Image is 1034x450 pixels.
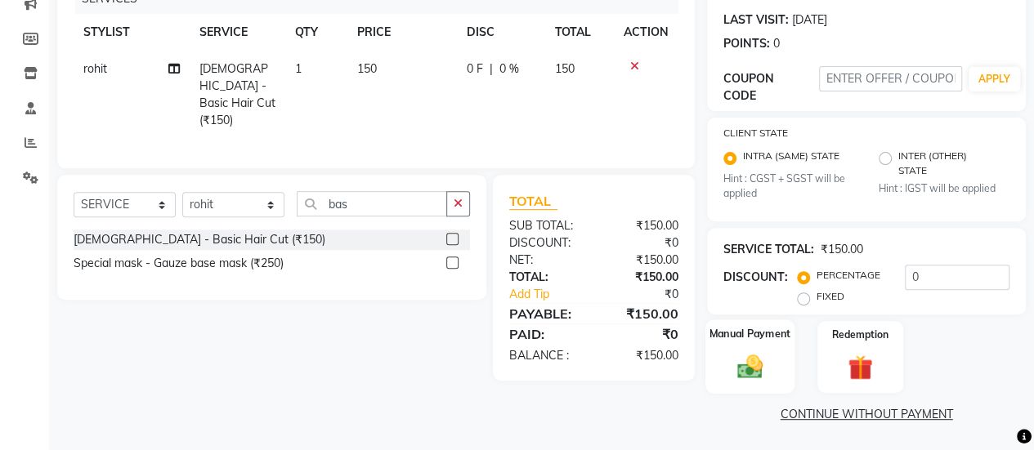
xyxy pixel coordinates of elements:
div: SERVICE TOTAL: [723,241,814,258]
small: Hint : CGST + SGST will be applied [723,172,854,202]
div: [DATE] [792,11,827,29]
div: DISCOUNT: [723,269,788,286]
div: ₹150.00 [593,304,691,323]
input: Search or Scan [297,191,447,216]
div: POINTS: [723,35,770,52]
div: Special mask - Gauze base mask (₹250) [74,255,284,272]
div: ₹0 [593,324,691,344]
span: 150 [555,61,575,76]
a: CONTINUE WITHOUT PAYMENT [710,406,1023,423]
button: APPLY [969,67,1020,91]
span: 0 F [467,60,483,78]
div: NET: [497,252,594,269]
div: ₹150.00 [821,241,863,258]
th: ACTION [614,14,678,51]
div: BALANCE : [497,347,594,364]
th: PRICE [347,14,457,51]
div: ₹150.00 [593,269,691,286]
label: Manual Payment [709,327,791,342]
div: ₹0 [593,234,691,252]
span: [DEMOGRAPHIC_DATA] - Basic Hair Cut (₹150) [199,61,275,127]
span: | [490,60,493,78]
label: INTRA (SAME) STATE [743,149,839,168]
th: STYLIST [74,14,190,51]
span: 0 % [499,60,519,78]
label: CLIENT STATE [723,126,788,140]
div: DISCOUNT: [497,234,594,252]
div: ₹0 [610,286,691,303]
input: ENTER OFFER / COUPON CODE [819,66,962,91]
label: PERCENTAGE [817,268,880,283]
div: [DEMOGRAPHIC_DATA] - Basic Hair Cut (₹150) [74,231,325,248]
span: 150 [357,61,377,76]
th: TOTAL [545,14,614,51]
div: TOTAL: [497,269,594,286]
div: PAID: [497,324,594,344]
small: Hint : IGST will be applied [879,181,1009,196]
span: 1 [295,61,302,76]
img: _cash.svg [729,352,771,381]
div: ₹150.00 [593,252,691,269]
div: LAST VISIT: [723,11,789,29]
a: Add Tip [497,286,610,303]
label: FIXED [817,289,844,304]
th: QTY [285,14,347,51]
div: PAYABLE: [497,304,594,323]
div: ₹150.00 [593,217,691,234]
div: ₹150.00 [593,347,691,364]
span: TOTAL [509,193,557,210]
div: 0 [773,35,780,52]
div: SUB TOTAL: [497,217,594,234]
th: DISC [457,14,545,51]
div: COUPON CODE [723,70,819,105]
img: _gift.svg [840,352,880,382]
th: SERVICE [190,14,285,51]
label: Redemption [832,327,889,342]
span: rohit [83,61,107,76]
label: INTER (OTHER) STATE [898,149,996,178]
